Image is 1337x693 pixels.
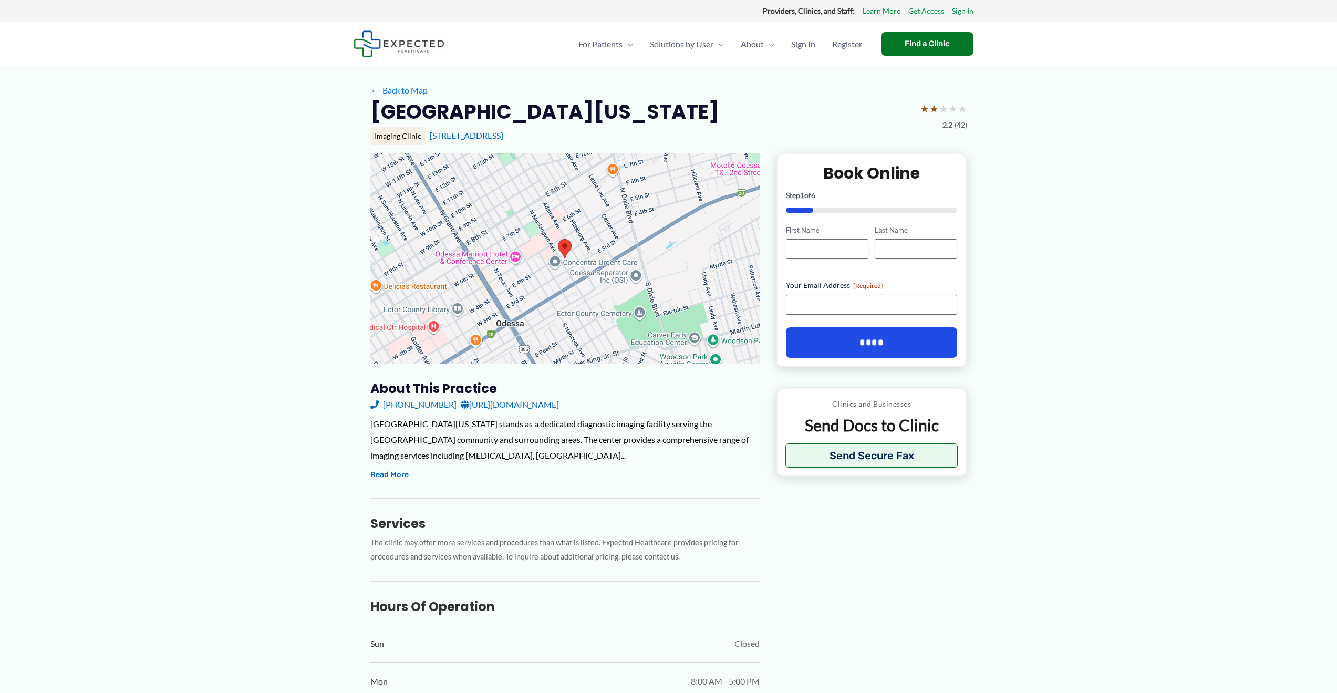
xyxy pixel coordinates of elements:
[570,26,870,63] nav: Primary Site Navigation
[370,416,760,463] div: [GEOGRAPHIC_DATA][US_STATE] stands as a dedicated diagnostic imaging facility serving the [GEOGRA...
[800,191,804,200] span: 1
[785,415,958,436] p: Send Docs to Clinic
[623,26,633,63] span: Menu Toggle
[370,674,388,689] span: Mon
[920,99,929,118] span: ★
[430,130,503,140] a: [STREET_ADDRESS]
[370,380,760,397] h3: About this practice
[734,636,760,651] span: Closed
[786,280,958,291] label: Your Email Address
[370,397,457,412] a: [PHONE_NUMBER]
[641,26,732,63] a: Solutions by UserMenu Toggle
[786,163,958,183] h2: Book Online
[939,99,948,118] span: ★
[370,636,384,651] span: Sun
[832,26,862,63] span: Register
[370,85,380,95] span: ←
[853,282,883,289] span: (Required)
[370,82,428,98] a: ←Back to Map
[783,26,824,63] a: Sign In
[929,99,939,118] span: ★
[824,26,870,63] a: Register
[785,397,958,411] p: Clinics and Businesses
[811,191,815,200] span: 6
[461,397,559,412] a: [URL][DOMAIN_NAME]
[955,118,967,132] span: (42)
[952,4,973,18] a: Sign In
[942,118,952,132] span: 2.2
[786,192,958,199] p: Step of
[786,225,868,235] label: First Name
[741,26,764,63] span: About
[732,26,783,63] a: AboutMenu Toggle
[785,443,958,468] button: Send Secure Fax
[875,225,957,235] label: Last Name
[370,515,760,532] h3: Services
[370,127,426,145] div: Imaging Clinic
[958,99,967,118] span: ★
[948,99,958,118] span: ★
[370,598,760,615] h3: Hours of Operation
[881,32,973,56] a: Find a Clinic
[370,99,719,125] h2: [GEOGRAPHIC_DATA][US_STATE]
[863,4,900,18] a: Learn More
[908,4,944,18] a: Get Access
[354,30,444,57] img: Expected Healthcare Logo - side, dark font, small
[791,26,815,63] span: Sign In
[370,536,760,564] p: The clinic may offer more services and procedures than what is listed. Expected Healthcare provid...
[713,26,724,63] span: Menu Toggle
[763,6,855,15] strong: Providers, Clinics, and Staff:
[570,26,641,63] a: For PatientsMenu Toggle
[691,674,760,689] span: 8:00 AM - 5:00 PM
[650,26,713,63] span: Solutions by User
[764,26,774,63] span: Menu Toggle
[578,26,623,63] span: For Patients
[370,469,409,481] button: Read More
